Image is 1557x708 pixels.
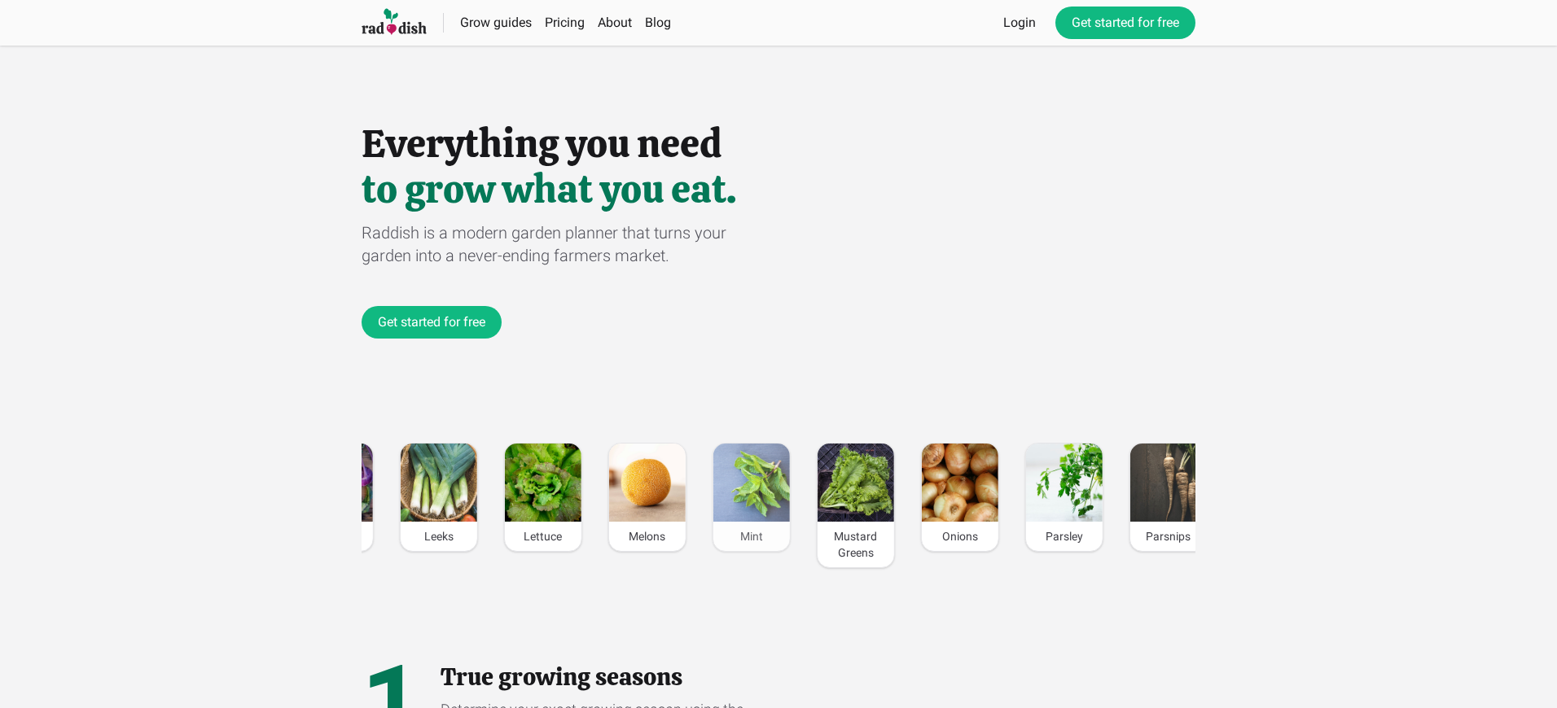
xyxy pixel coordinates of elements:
a: Image of MelonsMelons [608,443,686,552]
div: Raddish is a modern garden planner that turns your garden into a never-ending farmers market. [362,221,778,267]
a: Image of KohlrabiKohlrabi [296,443,374,552]
img: Image of Parsley [1026,444,1103,522]
img: Image of Leeks [401,444,477,522]
a: Image of LettuceLettuce [504,443,582,552]
a: Image of ParsnipsParsnips [1129,443,1208,552]
div: Onions [922,522,998,551]
h1: to grow what you eat. [362,169,1195,208]
div: Mustard Greens [818,522,894,567]
div: Leeks [401,522,477,551]
a: Pricing [545,15,585,30]
h2: True growing seasons [441,662,753,692]
div: Kohlrabi [296,522,373,551]
div: Parsnips [1130,522,1207,551]
div: Melons [609,522,686,551]
img: Image of Melons [609,444,686,522]
img: Image of Kohlrabi [296,444,373,522]
img: Image of Mint [713,444,790,522]
a: Image of OnionsOnions [921,443,999,552]
img: Raddish company logo [362,7,427,37]
img: Image of Parsnips [1130,444,1207,522]
div: Lettuce [505,522,581,551]
img: Image of Lettuce [505,444,581,522]
div: Mint [713,522,790,551]
a: Image of LeeksLeeks [400,443,478,552]
a: Image of ParsleyParsley [1025,443,1103,552]
a: Get started for free [1055,7,1195,39]
a: Login [1003,13,1036,33]
div: Parsley [1026,522,1103,551]
a: Get started for free [362,306,502,339]
h1: Everything you need [362,124,1195,163]
a: About [598,15,632,30]
img: Image of Onions [922,444,998,522]
a: Image of Mustard GreensMustard Greens [817,443,895,568]
a: Grow guides [460,15,532,30]
img: Image of Mustard Greens [818,444,894,522]
a: Blog [645,15,671,30]
a: Image of MintMint [713,443,791,552]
